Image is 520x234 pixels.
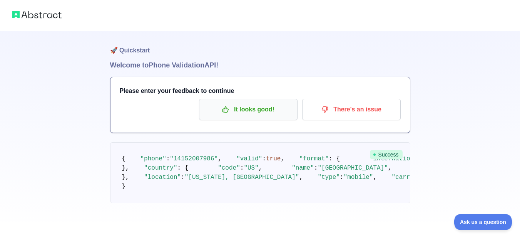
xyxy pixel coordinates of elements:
[181,174,185,181] span: :
[244,165,258,172] span: "US"
[373,174,377,181] span: ,
[454,214,512,230] iframe: Toggle Customer Support
[185,174,299,181] span: "[US_STATE], [GEOGRAPHIC_DATA]"
[314,165,318,172] span: :
[240,165,244,172] span: :
[110,30,410,60] h1: 🚀 Quickstart
[302,99,401,120] button: There's an issue
[218,155,222,162] span: ,
[144,165,177,172] span: "country"
[110,60,410,71] h1: Welcome to Phone Validation API!
[166,155,170,162] span: :
[370,150,403,159] span: Success
[170,155,218,162] span: "14152007986"
[308,103,395,116] p: There's an issue
[391,174,425,181] span: "carrier"
[299,155,329,162] span: "format"
[199,99,298,120] button: It looks good!
[120,86,401,96] h3: Please enter your feedback to continue
[266,155,281,162] span: true
[340,174,344,181] span: :
[236,155,262,162] span: "valid"
[218,165,240,172] span: "code"
[281,155,284,162] span: ,
[259,165,263,172] span: ,
[344,174,373,181] span: "mobile"
[370,155,425,162] span: "international"
[388,165,392,172] span: ,
[329,155,340,162] span: : {
[177,165,189,172] span: : {
[318,174,340,181] span: "type"
[12,9,62,20] img: Abstract logo
[144,174,181,181] span: "location"
[299,174,303,181] span: ,
[140,155,166,162] span: "phone"
[122,155,126,162] span: {
[262,155,266,162] span: :
[205,103,292,116] p: It looks good!
[318,165,388,172] span: "[GEOGRAPHIC_DATA]"
[292,165,314,172] span: "name"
